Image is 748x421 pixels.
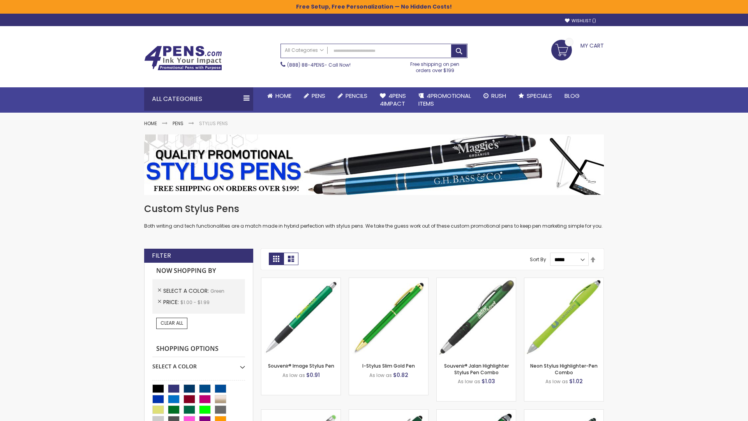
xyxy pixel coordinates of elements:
[210,288,224,294] span: Green
[306,371,320,379] span: $0.91
[261,87,298,104] a: Home
[565,92,580,100] span: Blog
[380,92,406,108] span: 4Pens 4impact
[402,58,468,74] div: Free shipping on pen orders over $199
[437,278,516,357] img: Souvenir® Jalan Highlighter Stylus Pen Combo-Green
[393,371,408,379] span: $0.82
[173,120,183,127] a: Pens
[565,18,596,24] a: Wishlist
[156,318,187,329] a: Clear All
[332,87,374,104] a: Pencils
[458,378,480,385] span: As low as
[287,62,325,68] a: (888) 88-4PENS
[524,278,603,357] img: Neon Stylus Highlighter-Pen Combo-Green
[144,134,604,195] img: Stylus Pens
[161,320,183,326] span: Clear All
[530,256,546,263] label: Sort By
[524,278,603,284] a: Neon Stylus Highlighter-Pen Combo-Green
[144,87,253,111] div: All Categories
[261,278,340,284] a: Souvenir® Image Stylus Pen-Green
[298,87,332,104] a: Pens
[281,44,328,57] a: All Categories
[558,87,586,104] a: Blog
[482,377,495,385] span: $1.03
[545,378,568,385] span: As low as
[491,92,506,100] span: Rush
[261,409,340,416] a: Islander Softy Gel with Stylus - ColorJet Imprint-Green
[524,409,603,416] a: Colter Stylus Twist Metal Pen-Green
[275,92,291,100] span: Home
[349,278,428,284] a: I-Stylus Slim Gold-Green
[349,409,428,416] a: Custom Soft Touch® Metal Pens with Stylus-Green
[346,92,367,100] span: Pencils
[144,203,604,230] div: Both writing and tech functionalities are a match made in hybrid perfection with stylus pens. We ...
[444,363,509,375] a: Souvenir® Jalan Highlighter Stylus Pen Combo
[261,278,340,357] img: Souvenir® Image Stylus Pen-Green
[144,203,604,215] h1: Custom Stylus Pens
[285,47,324,53] span: All Categories
[268,363,334,369] a: Souvenir® Image Stylus Pen
[477,87,512,104] a: Rush
[180,299,210,306] span: $1.00 - $1.99
[152,251,171,260] strong: Filter
[152,357,245,370] div: Select A Color
[163,287,210,295] span: Select A Color
[512,87,558,104] a: Specials
[437,409,516,416] a: Kyra Pen with Stylus and Flashlight-Green
[144,46,222,71] img: 4Pens Custom Pens and Promotional Products
[199,120,228,127] strong: Stylus Pens
[349,278,428,357] img: I-Stylus Slim Gold-Green
[312,92,325,100] span: Pens
[412,87,477,113] a: 4PROMOTIONALITEMS
[144,120,157,127] a: Home
[527,92,552,100] span: Specials
[374,87,412,113] a: 4Pens4impact
[287,62,351,68] span: - Call Now!
[362,363,415,369] a: I-Stylus Slim Gold Pen
[369,372,392,379] span: As low as
[152,263,245,279] strong: Now Shopping by
[418,92,471,108] span: 4PROMOTIONAL ITEMS
[163,298,180,306] span: Price
[269,253,284,265] strong: Grid
[530,363,598,375] a: Neon Stylus Highlighter-Pen Combo
[282,372,305,379] span: As low as
[152,341,245,357] strong: Shopping Options
[569,377,583,385] span: $1.02
[437,278,516,284] a: Souvenir® Jalan Highlighter Stylus Pen Combo-Green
